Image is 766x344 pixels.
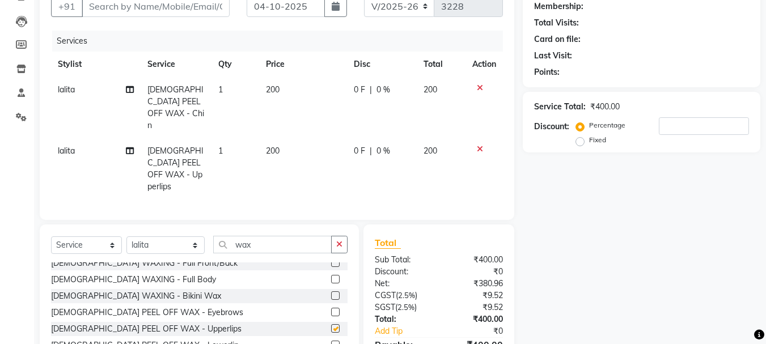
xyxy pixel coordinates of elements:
[439,301,511,313] div: ₹9.52
[439,278,511,290] div: ₹380.96
[370,145,372,157] span: |
[218,84,223,95] span: 1
[51,307,243,318] div: [DEMOGRAPHIC_DATA] PEEL OFF WAX - Eyebrows
[58,146,75,156] span: lalita
[439,266,511,278] div: ₹0
[534,33,581,45] div: Card on file:
[213,236,332,253] input: Search or Scan
[451,325,512,337] div: ₹0
[354,145,365,157] span: 0 F
[376,145,390,157] span: 0 %
[376,84,390,96] span: 0 %
[590,101,620,113] div: ₹400.00
[439,290,511,301] div: ₹9.52
[375,302,395,312] span: SGST
[51,257,238,269] div: [DEMOGRAPHIC_DATA] WAXING - Full Front/Back
[51,274,216,286] div: [DEMOGRAPHIC_DATA] WAXING - Full Body
[366,290,439,301] div: ( )
[147,146,204,192] span: [DEMOGRAPHIC_DATA] PEEL OFF WAX - Upperlips
[366,266,439,278] div: Discount:
[465,52,503,77] th: Action
[439,254,511,266] div: ₹400.00
[366,313,439,325] div: Total:
[589,120,625,130] label: Percentage
[51,290,221,302] div: [DEMOGRAPHIC_DATA] WAXING - Bikini Wax
[51,323,242,335] div: [DEMOGRAPHIC_DATA] PEEL OFF WAX - Upperlips
[147,84,204,130] span: [DEMOGRAPHIC_DATA] PEEL OFF WAX - Chin
[375,290,396,300] span: CGST
[51,52,141,77] th: Stylist
[534,1,583,12] div: Membership:
[211,52,259,77] th: Qty
[534,66,560,78] div: Points:
[58,84,75,95] span: lalita
[589,135,606,145] label: Fixed
[439,313,511,325] div: ₹400.00
[366,301,439,313] div: ( )
[417,52,466,77] th: Total
[366,278,439,290] div: Net:
[266,146,280,156] span: 200
[354,84,365,96] span: 0 F
[534,50,572,62] div: Last Visit:
[398,291,415,300] span: 2.5%
[370,84,372,96] span: |
[141,52,212,77] th: Service
[375,237,401,249] span: Total
[534,101,586,113] div: Service Total:
[259,52,347,77] th: Price
[534,17,579,29] div: Total Visits:
[366,254,439,266] div: Sub Total:
[534,121,569,133] div: Discount:
[347,52,417,77] th: Disc
[366,325,451,337] a: Add Tip
[52,31,511,52] div: Services
[397,303,414,312] span: 2.5%
[424,84,437,95] span: 200
[424,146,437,156] span: 200
[266,84,280,95] span: 200
[218,146,223,156] span: 1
